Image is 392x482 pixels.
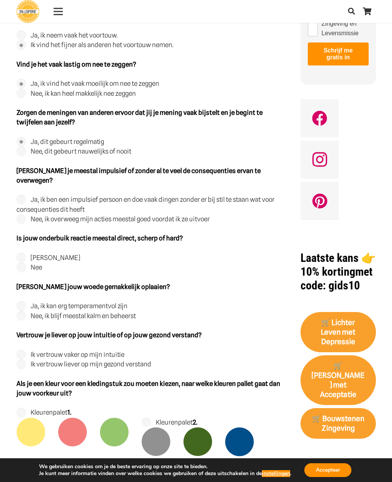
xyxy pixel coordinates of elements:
[31,147,131,155] label: Nee, dit gebeurt nauwelijks of nooit
[31,41,173,49] label: Ik vind het fijner als anderen het voortouw nemen.
[31,90,136,97] label: Nee, ik kan heel makkelijk nee zeggen
[48,2,68,21] a: Menu
[16,60,136,68] strong: Vind je het vaak lastig om nee te zeggen?
[31,408,71,416] label: Kleurenpalet
[304,463,351,477] button: Accepteer
[16,109,263,126] strong: Zorgen de meningen van anderen ervoor dat jij je mening vaak bijstelt en je begint te twijfelen a...
[308,42,369,66] button: Schrijf me gratis in
[301,141,339,179] a: Instagram
[31,360,151,368] label: Ik vertrouw liever op mijn gezond verstand
[31,254,80,261] label: [PERSON_NAME]
[67,408,71,416] strong: 1.
[312,361,364,399] strong: 🛒[PERSON_NAME] met Acceptatie
[31,302,127,310] label: Ja, ik kan erg temperamentvol zijn
[156,418,197,426] label: Kleurenpalet
[16,331,202,339] strong: Vertrouw je liever op jouw intuitie of op jouw gezond verstand?
[16,196,274,213] label: Ja, ik ben een impulsief persoon en doe vaak dingen zonder er bij stil te staan wat voor conseque...
[193,418,197,426] strong: 2.
[31,80,159,87] label: Ja, ik vind het vaak moeilijk om nee te zeggen
[31,263,42,271] label: Nee
[301,312,376,352] a: 🛒 Lichter Leven met Depressie
[312,414,364,433] strong: 🛒 Bouwstenen Zingeving
[39,463,291,470] p: We gebruiken cookies om je de beste ervaring op onze site te bieden.
[344,2,359,21] a: Zoeken
[31,31,118,39] label: Ja, ik neem vaak het voortouw.
[31,351,124,358] label: Ik vertrouw vaker op mijn intuitie
[301,251,376,292] h1: met code: gids10
[16,283,170,291] strong: [PERSON_NAME] jouw woede gemakkelijk oplaaien?
[301,182,339,220] a: Pinterest
[321,318,355,346] strong: 🛒 Lichter Leven met Depressie
[301,99,339,137] a: Facebook
[262,470,290,477] button: instellingen
[301,251,376,278] strong: Laatste kans 👉 10% korting
[16,380,280,397] strong: Als je een kleur voor een kledingstuk zou moeten kiezen, naar welke kleuren pallet gaat dan jouw ...
[31,215,210,223] label: Nee, ik overweeg mijn acties meestal goed voordat ik ze uitvoer
[31,312,136,320] label: Nee, ik blijf meestal kalm en beheerst
[308,20,318,36] input: Zingeving en Levensmissie
[322,19,369,38] span: Zingeving en Levensmissie
[16,234,183,242] strong: Is jouw onderbuik reactie meestal direct, scherp of hard?
[301,408,376,439] a: 🛒 Bouwstenen Zingeving
[301,355,376,405] a: 🛒[PERSON_NAME] met Acceptatie
[31,138,104,145] label: Ja, dit gebeurt regelmatig
[39,470,291,477] p: Je kunt meer informatie vinden over welke cookies we gebruiken of deze uitschakelen in de .
[16,167,261,184] strong: [PERSON_NAME] je meestal impulsief of zonder al te veel de consequenties ervan te overwegen?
